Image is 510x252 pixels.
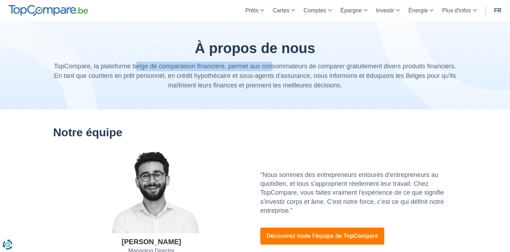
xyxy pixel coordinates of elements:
h2: Notre équipe [53,126,457,139]
a: Découvrez toute l’équipe de TopCompare [260,228,384,245]
img: TopCompare [8,5,88,16]
p: TopCompare, la plateforme belge de comparaison financière, permet aux consommateurs de comparer g... [53,62,457,90]
p: “Nous sommes des entrepreneurs entourés d'entrepreneurs au quotidien, et tous s'approprient réell... [260,171,457,215]
div: [PERSON_NAME] [122,237,181,247]
img: Elvedin Vejzovic [95,149,208,233]
h1: À propos de nous [53,40,457,56]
